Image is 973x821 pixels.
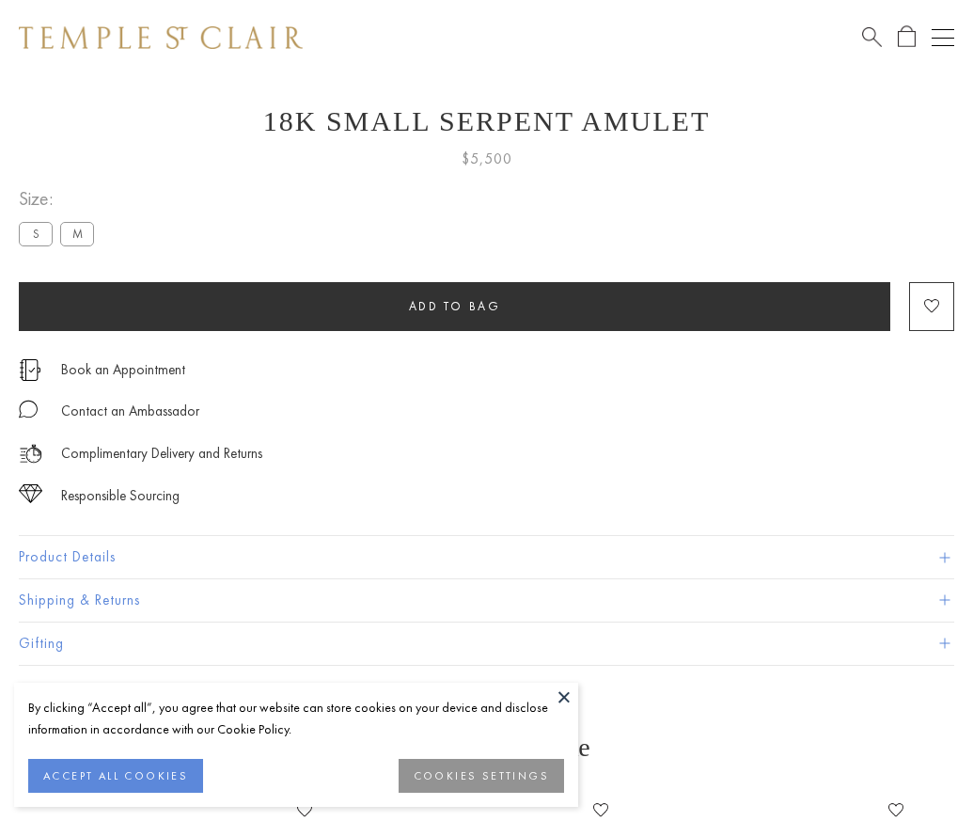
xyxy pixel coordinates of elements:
[898,25,916,49] a: Open Shopping Bag
[19,359,41,381] img: icon_appointment.svg
[60,222,94,245] label: M
[19,484,42,503] img: icon_sourcing.svg
[61,484,180,508] div: Responsible Sourcing
[19,222,53,245] label: S
[932,26,954,49] button: Open navigation
[61,359,185,380] a: Book an Appointment
[19,26,303,49] img: Temple St. Clair
[19,579,954,622] button: Shipping & Returns
[28,759,203,793] button: ACCEPT ALL COOKIES
[19,105,954,137] h1: 18K Small Serpent Amulet
[862,25,882,49] a: Search
[19,183,102,214] span: Size:
[399,759,564,793] button: COOKIES SETTINGS
[19,442,42,466] img: icon_delivery.svg
[19,400,38,418] img: MessageIcon-01_2.svg
[61,400,199,423] div: Contact an Ambassador
[19,282,890,331] button: Add to bag
[462,147,512,171] span: $5,500
[409,298,501,314] span: Add to bag
[19,623,954,665] button: Gifting
[19,536,954,578] button: Product Details
[61,442,262,466] p: Complimentary Delivery and Returns
[28,697,564,740] div: By clicking “Accept all”, you agree that our website can store cookies on your device and disclos...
